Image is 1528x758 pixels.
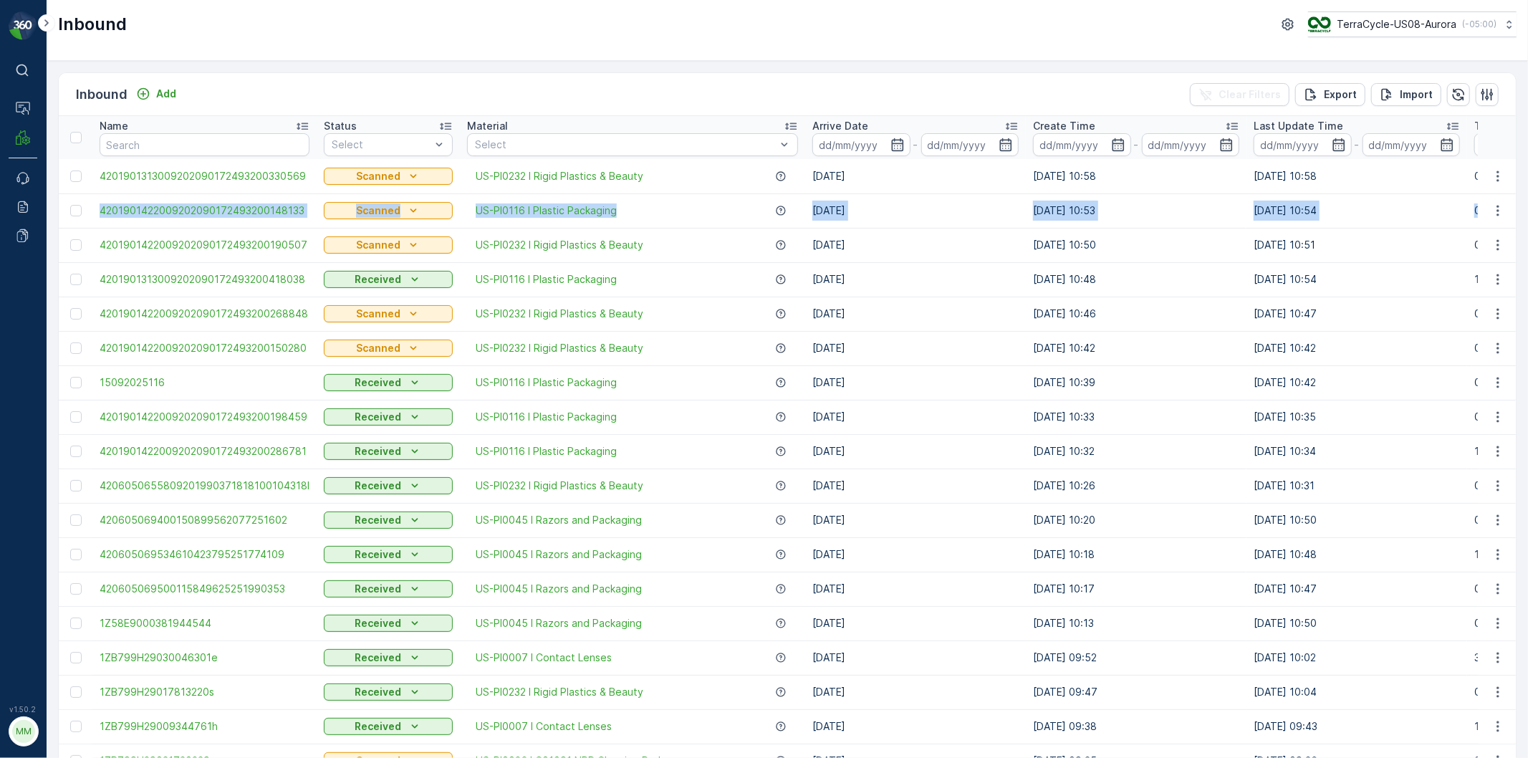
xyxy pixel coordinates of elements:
td: [DATE] [805,331,1026,365]
p: - [1134,136,1139,153]
p: Scanned [356,307,400,321]
a: US-PI0232 I Rigid Plastics & Beauty [476,307,643,321]
p: Inbound [58,13,127,36]
span: US-PI0232 I Rigid Plastics & Beauty [476,169,643,183]
div: Toggle Row Selected [70,171,82,182]
td: [DATE] 10:04 [1246,675,1467,709]
td: [DATE] [805,365,1026,400]
a: US-PI0007 I Contact Lenses [476,651,612,665]
p: - [913,136,918,153]
a: US-PI0116 I Plastic Packaging [476,375,617,390]
td: [DATE] 10:20 [1026,503,1246,537]
input: Search [100,133,309,156]
button: Received [324,683,453,701]
td: [DATE] 10:32 [1026,434,1246,469]
td: [DATE] [805,262,1026,297]
a: 4201901422009202090172493200268848 [100,307,309,321]
p: Received [355,719,402,734]
div: Toggle Row Selected [70,549,82,560]
span: US-PI0232 I Rigid Plastics & Beauty [476,479,643,493]
div: Toggle Row Selected [70,308,82,320]
button: Scanned [324,202,453,219]
td: [DATE] 10:51 [1246,228,1467,262]
span: Name : [12,235,47,247]
input: dd/mm/yyyy [921,133,1019,156]
td: [DATE] 10:42 [1246,365,1467,400]
a: 420605069400150899562077251602 [100,513,309,527]
span: Last Weight : [12,353,80,365]
td: [DATE] 10:31 [1246,469,1467,503]
td: [DATE] 10:50 [1246,503,1467,537]
p: Material [467,119,508,133]
span: US-PI0116 I Plastic Packaging [476,272,617,287]
td: [DATE] [805,469,1026,503]
td: [DATE] [805,193,1026,228]
button: Received [324,615,453,632]
button: Received [324,718,453,735]
td: [DATE] [805,297,1026,331]
td: [DATE] 10:58 [1246,159,1467,193]
td: [DATE] 10:26 [1026,469,1246,503]
p: Scanned [356,203,400,218]
span: US-PI0045 I Razors and Packaging [476,582,642,596]
button: Export [1295,83,1365,106]
a: US-PI0116 I Plastic Packaging [476,203,617,218]
button: Clear Filters [1190,83,1289,106]
td: [DATE] 10:47 [1246,297,1467,331]
p: ( -05:00 ) [1462,19,1496,30]
p: Add [156,87,176,101]
td: [DATE] 09:52 [1026,641,1246,675]
span: 15092025116 [100,375,309,390]
p: Received [355,272,402,287]
span: 0 lbs [80,330,104,342]
p: Clear Filters [1219,87,1281,102]
p: Select [475,138,776,152]
td: [DATE] 10:50 [1246,606,1467,641]
p: TerraCycle-US08-Aurora [1337,17,1456,32]
button: Received [324,580,453,598]
div: Toggle Row Selected [70,583,82,595]
td: [DATE] [805,434,1026,469]
a: US-PI0007 I Contact Lenses [476,719,612,734]
p: Scanned [356,341,400,355]
td: [DATE] 10:18 [1026,537,1246,572]
input: dd/mm/yyyy [1363,133,1461,156]
td: [DATE] 10:53 [1026,193,1246,228]
button: Received [324,374,453,391]
span: [DATE] [76,259,110,271]
button: Received [324,512,453,529]
td: [DATE] 10:17 [1026,572,1246,606]
input: dd/mm/yyyy [812,133,910,156]
p: Received [355,479,402,493]
div: Toggle Row Selected [70,514,82,526]
p: Export [1324,87,1357,102]
button: MM [9,716,37,747]
button: Received [324,649,453,666]
span: 4201901422009202090172493200148133 [47,235,259,247]
td: [DATE] 10:02 [1246,641,1467,675]
a: 420605069500115849625251990353 [100,582,309,596]
div: Toggle Row Selected [70,239,82,251]
input: dd/mm/yyyy [1033,133,1131,156]
span: 1Z58E9000381944544 [100,616,309,630]
p: Received [355,375,402,390]
td: [DATE] 10:54 [1246,262,1467,297]
td: [DATE] 09:43 [1246,709,1467,744]
td: [DATE] 10:13 [1026,606,1246,641]
a: US-PI0232 I Rigid Plastics & Beauty [476,238,643,252]
span: 1ZB799H29017813220s [100,685,309,699]
td: [DATE] 10:35 [1246,400,1467,434]
a: 4201901422009202090172493200286781 [100,444,309,459]
td: [DATE] [805,606,1026,641]
td: [DATE] [805,228,1026,262]
p: Received [355,547,402,562]
a: 4201901422009202090172493200190507 [100,238,309,252]
td: [DATE] [805,503,1026,537]
span: 420605069534610423795251774109 [100,547,309,562]
td: [DATE] 09:47 [1026,675,1246,709]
